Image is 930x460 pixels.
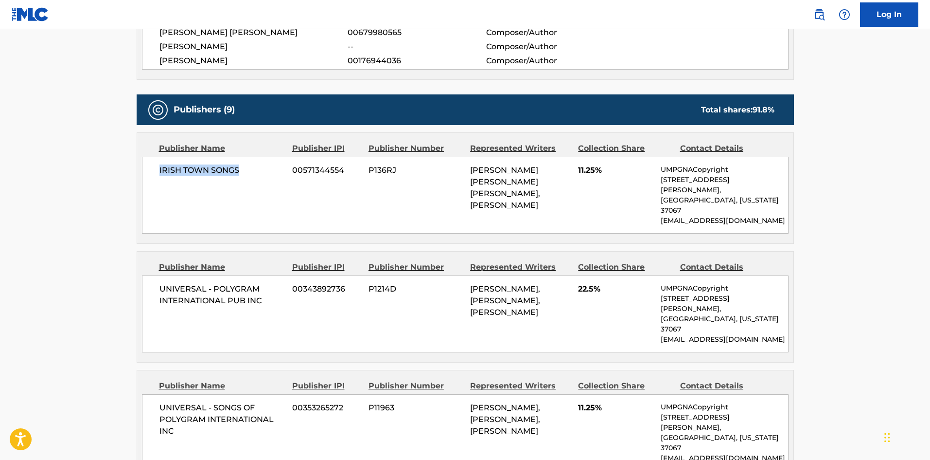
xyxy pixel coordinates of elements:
p: [STREET_ADDRESS][PERSON_NAME], [661,175,788,195]
span: -- [348,41,486,53]
div: Publisher Name [159,143,285,154]
div: Represented Writers [470,261,571,273]
div: Contact Details [680,261,774,273]
div: Publisher IPI [292,143,361,154]
p: [GEOGRAPHIC_DATA], [US_STATE] 37067 [661,314,788,334]
div: Represented Writers [470,380,571,392]
span: UNIVERSAL - POLYGRAM INTERNATIONAL PUB INC [159,283,285,307]
iframe: Chat Widget [881,413,930,460]
div: Publisher IPI [292,261,361,273]
span: IRISH TOWN SONGS [159,165,285,176]
div: Contact Details [680,143,774,154]
div: Publisher Name [159,380,285,392]
span: 22.5% [578,283,653,295]
span: 00343892736 [292,283,361,295]
p: UMPGNACopyright [661,402,788,412]
span: [PERSON_NAME] [PERSON_NAME] [PERSON_NAME], [PERSON_NAME] [470,166,540,210]
span: Composer/Author [486,55,612,67]
p: [STREET_ADDRESS][PERSON_NAME], [661,412,788,433]
p: [GEOGRAPHIC_DATA], [US_STATE] 37067 [661,433,788,453]
div: Drag [884,423,890,452]
span: Composer/Author [486,41,612,53]
img: search [813,9,825,20]
span: P1214D [368,283,463,295]
span: Composer/Author [486,27,612,38]
h5: Publishers (9) [174,104,235,115]
p: [GEOGRAPHIC_DATA], [US_STATE] 37067 [661,195,788,216]
span: 00571344554 [292,165,361,176]
div: Publisher Number [368,143,463,154]
div: Publisher IPI [292,380,361,392]
a: Log In [860,2,918,27]
div: Publisher Number [368,380,463,392]
p: UMPGNACopyright [661,165,788,175]
span: UNIVERSAL - SONGS OF POLYGRAM INTERNATIONAL INC [159,402,285,437]
div: Represented Writers [470,143,571,154]
span: [PERSON_NAME], [PERSON_NAME], [PERSON_NAME] [470,403,540,436]
a: Public Search [809,5,829,24]
div: Contact Details [680,380,774,392]
p: [STREET_ADDRESS][PERSON_NAME], [661,294,788,314]
div: Total shares: [701,104,774,116]
img: Publishers [152,104,164,116]
span: P136RJ [368,165,463,176]
div: Help [835,5,854,24]
div: Publisher Name [159,261,285,273]
span: 91.8 % [753,105,774,114]
span: P11963 [368,402,463,414]
span: [PERSON_NAME] [159,55,348,67]
img: MLC Logo [12,7,49,21]
span: 00176944036 [348,55,486,67]
span: 00353265272 [292,402,361,414]
span: 11.25% [578,165,653,176]
p: UMPGNACopyright [661,283,788,294]
div: Collection Share [578,143,672,154]
img: help [839,9,850,20]
span: [PERSON_NAME] [159,41,348,53]
p: [EMAIL_ADDRESS][DOMAIN_NAME] [661,334,788,345]
div: Collection Share [578,380,672,392]
span: [PERSON_NAME] [PERSON_NAME] [159,27,348,38]
span: [PERSON_NAME], [PERSON_NAME], [PERSON_NAME] [470,284,540,317]
span: 00679980565 [348,27,486,38]
div: Collection Share [578,261,672,273]
div: Publisher Number [368,261,463,273]
p: [EMAIL_ADDRESS][DOMAIN_NAME] [661,216,788,226]
span: 11.25% [578,402,653,414]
